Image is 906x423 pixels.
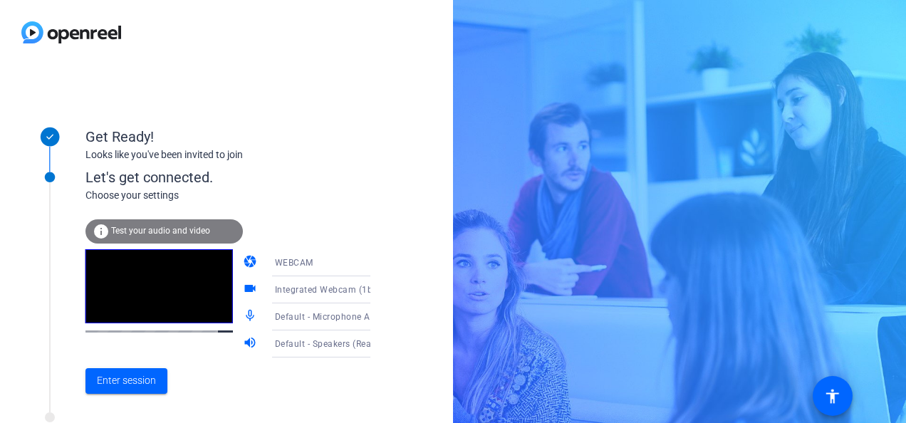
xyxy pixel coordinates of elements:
div: Choose your settings [85,188,400,203]
span: Default - Microphone Array (Realtek(R) Audio) [275,310,465,322]
mat-icon: videocam [243,281,260,298]
mat-icon: camera [243,254,260,271]
div: Get Ready! [85,126,370,147]
span: WEBCAM [275,258,313,268]
mat-icon: accessibility [824,387,841,404]
mat-icon: info [93,223,110,240]
div: Let's get connected. [85,167,400,188]
button: Enter session [85,368,167,394]
span: Integrated Webcam (1bcf:28c9) [275,283,407,295]
span: Test your audio and video [111,226,210,236]
span: Enter session [97,373,156,388]
div: Looks like you've been invited to join [85,147,370,162]
mat-icon: volume_up [243,335,260,352]
mat-icon: mic_none [243,308,260,325]
span: Default - Speakers (Realtek(R) Audio) [275,338,429,349]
